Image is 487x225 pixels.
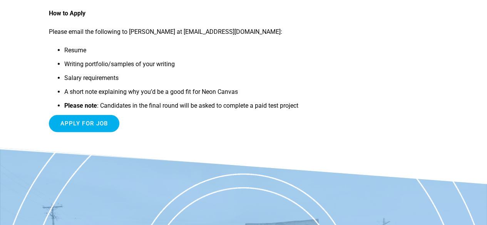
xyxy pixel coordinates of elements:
[64,87,312,101] li: A short note explaining why you’d be a good fit for Neon Canvas
[64,60,312,73] li: Writing portfolio/samples of your writing
[64,101,312,115] li: : Candidates in the final round will be asked to complete a paid test project
[49,10,85,17] strong: How to Apply
[64,73,312,87] li: Salary requirements
[49,27,312,37] p: Please email the following to [PERSON_NAME] at [EMAIL_ADDRESS][DOMAIN_NAME]:
[64,46,312,60] li: Resume
[49,115,120,132] input: Apply for job
[64,102,97,109] strong: Please note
